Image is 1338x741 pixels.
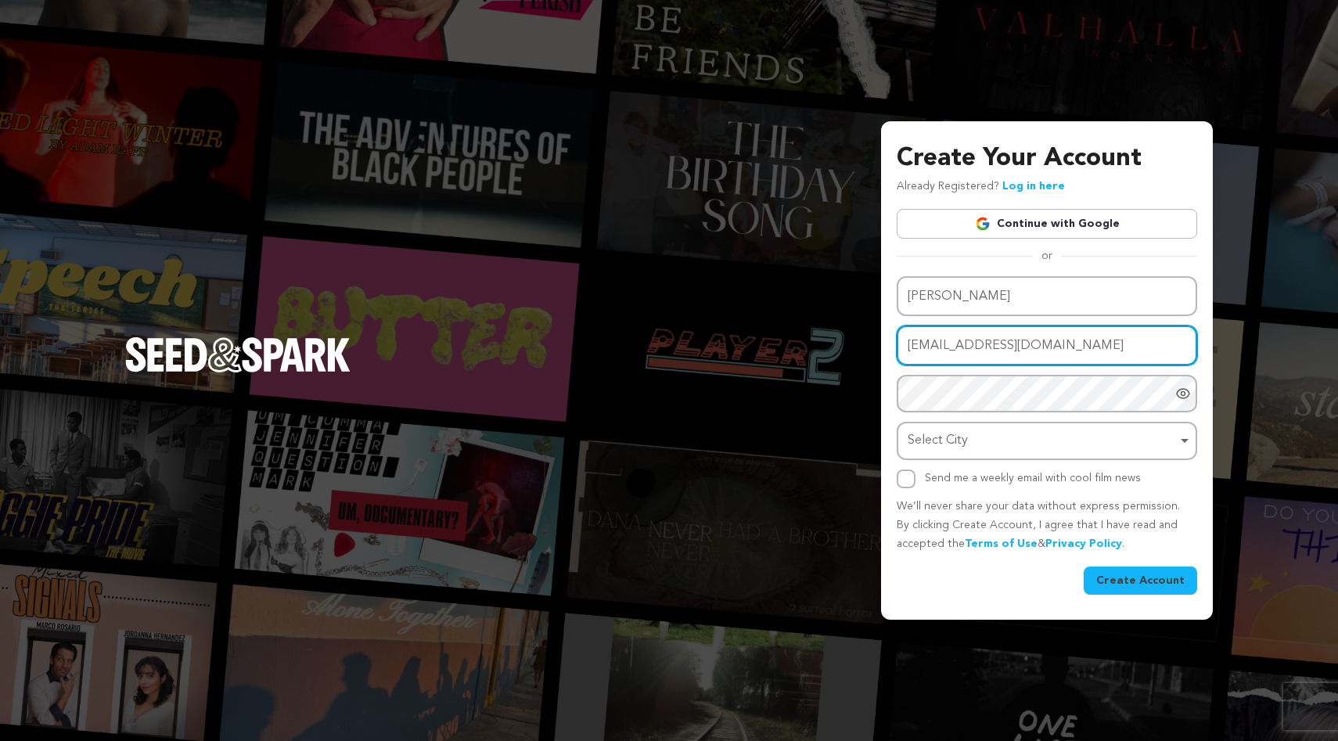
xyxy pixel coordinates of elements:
a: Log in here [1002,181,1065,192]
a: Show password as plain text. Warning: this will display your password on the screen. [1175,386,1191,401]
img: Google logo [975,216,991,232]
button: Create Account [1084,567,1197,595]
a: Continue with Google [897,209,1197,239]
a: Terms of Use [965,538,1038,549]
h3: Create Your Account [897,140,1197,178]
label: Send me a weekly email with cool film news [925,473,1141,484]
a: Privacy Policy [1045,538,1122,549]
p: Already Registered? [897,178,1065,196]
input: Email address [897,326,1197,365]
a: Seed&Spark Homepage [125,337,351,403]
img: Seed&Spark Logo [125,337,351,372]
input: Name [897,276,1197,316]
p: We’ll never share your data without express permission. By clicking Create Account, I agree that ... [897,498,1197,553]
div: Select City [908,430,1177,452]
span: or [1032,248,1062,264]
